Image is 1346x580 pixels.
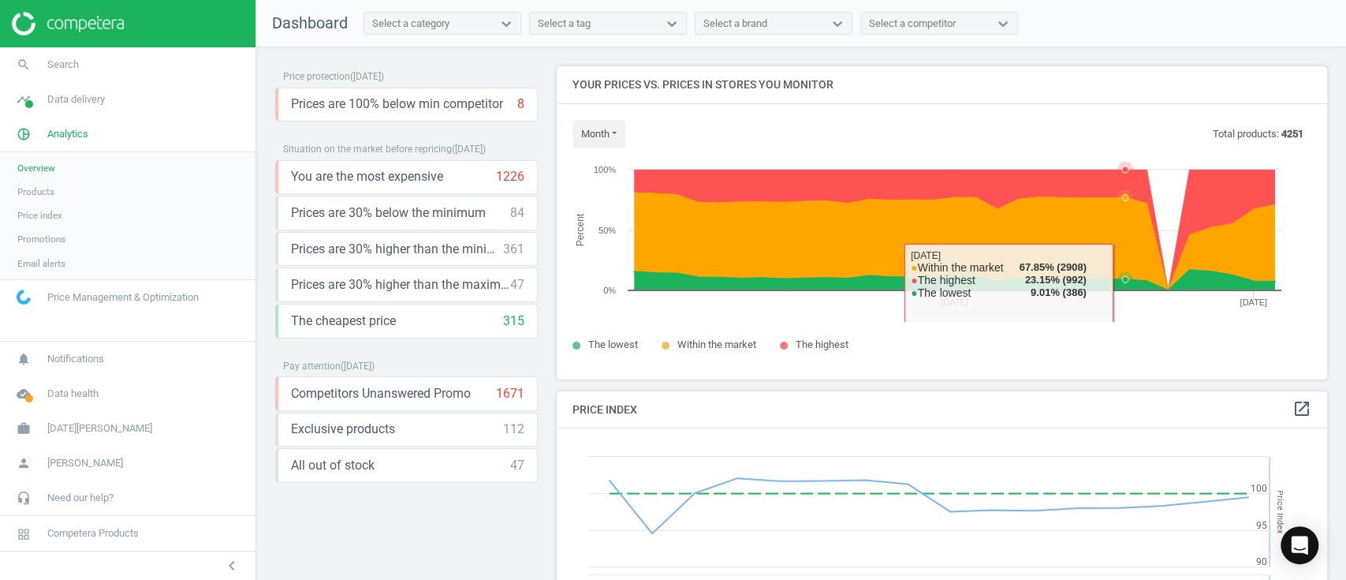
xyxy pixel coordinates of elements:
b: 4251 [1281,128,1303,140]
div: 1671 [496,385,524,402]
span: Prices are 30% higher than the maximal [291,276,510,294]
i: notifications [9,344,39,374]
i: pie_chart_outlined [9,119,39,149]
span: The lowest [588,339,638,350]
i: open_in_new [1292,399,1311,418]
span: Dashboard [272,13,348,32]
span: Products [17,185,54,198]
div: 47 [510,276,524,294]
span: Prices are 100% below min competitor [291,95,503,113]
span: Within the market [677,339,756,350]
text: 100 [1251,483,1267,494]
span: Need our help? [47,491,114,505]
span: ( [DATE] ) [452,144,486,155]
span: ( [DATE] ) [350,71,384,82]
div: 47 [510,457,524,474]
span: Exclusive products [291,421,395,438]
span: Competera Products [47,526,139,541]
div: Open Intercom Messenger [1281,526,1318,564]
span: Price index [17,209,62,222]
span: Competitors Unanswered Promo [291,385,471,402]
text: 95 [1256,520,1267,531]
img: wGWNvw8QSZomAAAAABJRU5ErkJggg== [17,290,31,305]
span: Promotions [17,233,65,245]
i: chevron_left [222,556,241,575]
span: You are the most expensive [291,168,443,185]
span: The highest [796,339,848,350]
span: [DATE][PERSON_NAME] [47,421,152,436]
tspan: Percent [574,213,585,246]
div: 315 [503,312,524,330]
span: Data health [47,387,99,401]
span: Price protection [283,71,350,82]
i: headset_mic [9,483,39,513]
text: 90 [1256,556,1267,567]
tspan: Price Index [1275,490,1285,533]
span: Prices are 30% higher than the minimum [291,241,503,258]
i: cloud_done [9,379,39,409]
span: The cheapest price [291,312,396,330]
span: Overview [17,162,55,174]
i: timeline [9,84,39,114]
text: 100% [594,165,616,174]
span: All out of stock [291,457,375,474]
h4: Your prices vs. prices in stores you monitor [557,66,1327,103]
tspan: [DATE] [1240,297,1267,307]
span: Analytics [47,127,88,141]
span: Data delivery [47,92,105,107]
button: month [572,120,625,148]
img: ajHJNr6hYgQAAAAASUVORK5CYII= [12,12,124,36]
span: Notifications [47,352,104,366]
i: search [9,50,39,80]
div: 8 [517,95,524,113]
span: Search [47,58,79,72]
div: 84 [510,204,524,222]
span: Pay attention [283,361,341,372]
a: open_in_new [1292,399,1311,420]
div: Select a competitor [869,17,956,31]
span: ( [DATE] ) [341,361,375,372]
span: Situation on the market before repricing [283,144,452,155]
span: Prices are 30% below the minimum [291,204,486,222]
div: Select a category [372,17,449,31]
i: person [9,448,39,478]
div: 1226 [496,168,524,185]
div: 112 [503,421,524,438]
span: Email alerts [17,257,65,270]
text: 0% [603,286,616,295]
div: 361 [503,241,524,258]
i: work [9,413,39,443]
p: Total products: [1213,127,1303,141]
span: [PERSON_NAME] [47,456,123,470]
text: 50% [598,226,616,235]
span: Price Management & Optimization [47,290,199,305]
button: chevron_left [212,556,252,576]
div: Select a brand [703,17,767,31]
tspan: [DATE] [941,297,968,307]
h4: Price Index [557,391,1327,428]
div: Select a tag [538,17,591,31]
